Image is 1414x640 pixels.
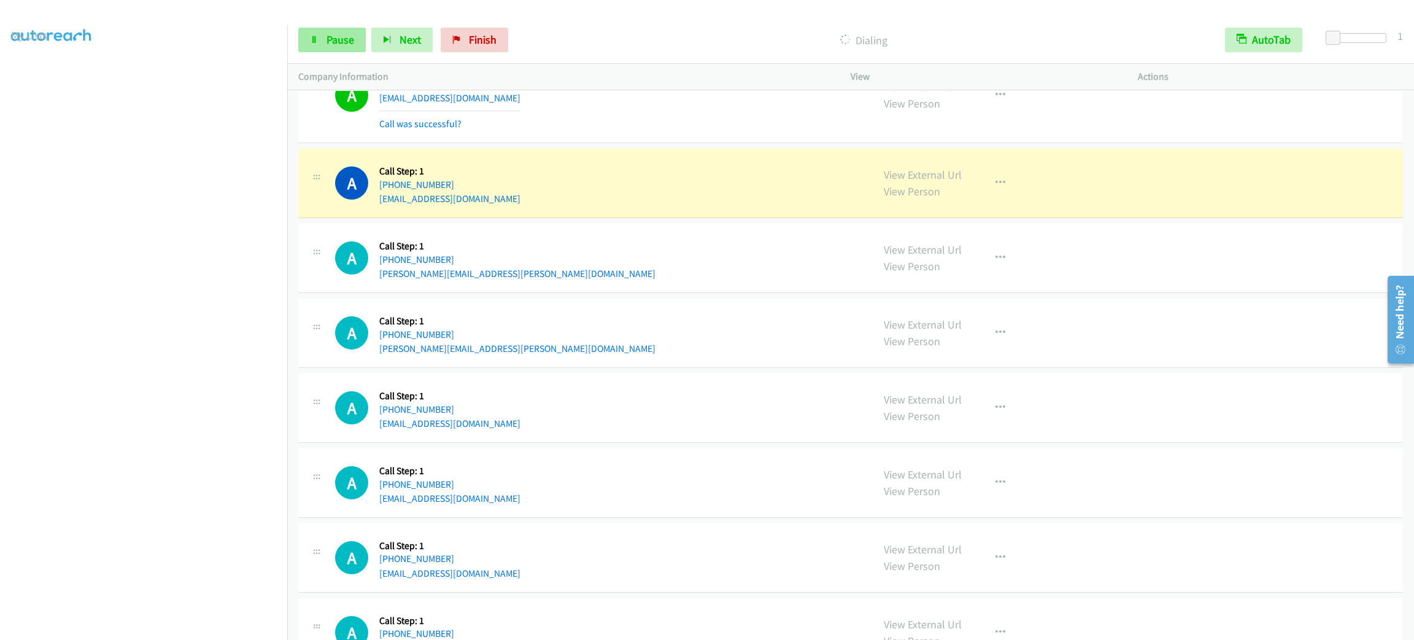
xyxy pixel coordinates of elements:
p: Company Information [298,69,829,84]
button: Next [371,28,433,52]
div: The call is yet to be attempted [335,316,368,349]
button: AutoTab [1225,28,1302,52]
h1: A [335,466,368,499]
a: View Person [884,259,940,273]
h1: A [335,79,368,112]
div: 1 [1397,28,1403,44]
a: [EMAIL_ADDRESS][DOMAIN_NAME] [379,568,520,579]
a: My Lists [11,28,48,42]
a: View External Url [884,243,962,257]
a: [PERSON_NAME][EMAIL_ADDRESS][PERSON_NAME][DOMAIN_NAME] [379,268,655,279]
a: View External Url [884,617,962,631]
a: View External Url [884,80,962,94]
div: The call is yet to be attempted [335,391,368,424]
a: [PHONE_NUMBER] [379,628,454,639]
a: Finish [441,28,508,52]
h5: Call Step: 1 [379,165,520,178]
span: Pause [326,33,354,47]
a: [PERSON_NAME][EMAIL_ADDRESS][PERSON_NAME][DOMAIN_NAME] [379,343,655,354]
span: Finish [469,33,496,47]
a: View External Url [884,318,962,332]
a: [PHONE_NUMBER] [379,329,454,340]
a: [PHONE_NUMBER] [379,478,454,490]
a: [PHONE_NUMBER] [379,254,454,265]
h5: Call Step: 1 [379,315,655,327]
span: Next [400,33,421,47]
a: [EMAIL_ADDRESS][DOMAIN_NAME] [379,493,520,504]
p: Actions [1138,69,1403,84]
a: [EMAIL_ADDRESS][DOMAIN_NAME] [379,193,520,205]
a: Call was successful? [379,118,462,130]
a: [EMAIL_ADDRESS][DOMAIN_NAME] [379,418,520,429]
a: View External Url [884,392,962,407]
a: [EMAIL_ADDRESS][DOMAIN_NAME] [379,92,520,104]
div: The call is yet to be attempted [335,541,368,574]
a: [PHONE_NUMBER] [379,404,454,415]
h5: Call Step: 1 [379,390,520,402]
a: View Person [884,334,940,348]
a: View Person [884,409,940,423]
h1: A [335,541,368,574]
h1: A [335,316,368,349]
h1: A [335,391,368,424]
a: View External Url [884,542,962,556]
iframe: To enrich screen reader interactions, please activate Accessibility in Grammarly extension settings [11,55,287,638]
p: View [851,69,1116,84]
h5: Call Step: 1 [379,465,520,477]
a: View Person [884,96,940,111]
h5: Call Step: 1 [379,240,655,252]
a: View External Url [884,467,962,482]
h5: Call Step: 1 [379,540,520,552]
iframe: Resource Center [1378,271,1414,369]
a: Pause [298,28,366,52]
a: View Person [884,484,940,498]
a: View External Url [884,168,962,182]
a: [PHONE_NUMBER] [379,179,454,190]
h1: A [335,166,368,200]
a: View Person [884,184,940,198]
div: The call is yet to be attempted [335,241,368,275]
h1: A [335,241,368,275]
p: Dialing [525,32,1203,49]
a: View Person [884,559,940,573]
div: The call is yet to be attempted [335,466,368,499]
h5: Call Step: 1 [379,615,520,627]
a: [PHONE_NUMBER] [379,553,454,564]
